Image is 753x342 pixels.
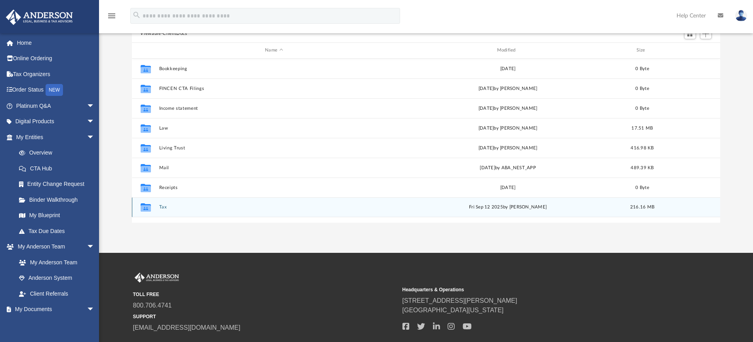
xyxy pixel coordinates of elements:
button: Income statement [159,105,389,111]
button: Switch to Grid View [684,28,696,39]
a: My Anderson Team [11,254,99,270]
a: My Documentsarrow_drop_down [6,302,103,317]
span: 0 Byte [635,86,649,90]
img: Anderson Advisors Platinum Portal [4,10,75,25]
div: [DATE] by [PERSON_NAME] [393,144,623,151]
div: Fri Sep 12 2025 by [PERSON_NAME] [393,204,623,211]
button: Tax [159,204,389,210]
div: Name [158,47,389,54]
a: Tax Organizers [6,66,107,82]
div: [DATE] by ABA_NEST_APP [393,164,623,171]
button: Living Trust [159,145,389,150]
button: Viewable-ClientDocs [140,30,187,37]
div: [DATE] by [PERSON_NAME] [393,124,623,132]
a: Online Ordering [6,51,107,67]
span: 17.51 MB [631,126,653,130]
small: SUPPORT [133,313,397,320]
a: Binder Walkthrough [11,192,107,208]
img: Anderson Advisors Platinum Portal [133,273,181,283]
span: 416.98 KB [631,145,654,150]
div: NEW [46,84,63,96]
div: Size [626,47,658,54]
button: Receipts [159,185,389,190]
button: Law [159,125,389,130]
span: 216.16 MB [630,205,654,209]
a: Digital Productsarrow_drop_down [6,114,107,130]
div: [DATE] by [PERSON_NAME] [393,85,623,92]
a: Order StatusNEW [6,82,107,98]
small: Headquarters & Operations [402,286,666,293]
span: arrow_drop_down [87,114,103,130]
span: 0 Byte [635,185,649,189]
span: 0 Byte [635,106,649,110]
a: My Blueprint [11,208,103,224]
a: [EMAIL_ADDRESS][DOMAIN_NAME] [133,324,240,331]
button: Bookkeeping [159,66,389,71]
button: Add [700,28,712,39]
span: arrow_drop_down [87,129,103,145]
a: menu [107,15,116,21]
button: FINCEN CTA Filings [159,86,389,91]
a: CTA Hub [11,160,107,176]
div: [DATE] by [PERSON_NAME] [393,105,623,112]
a: Anderson System [11,270,103,286]
a: Client Referrals [11,286,103,302]
a: Tax Due Dates [11,223,107,239]
a: Platinum Q&Aarrow_drop_down [6,98,107,114]
a: Home [6,35,107,51]
div: id [661,47,717,54]
div: grid [132,59,721,223]
small: TOLL FREE [133,291,397,298]
div: id [135,47,155,54]
a: Entity Change Request [11,176,107,192]
button: Mail [159,165,389,170]
div: [DATE] [393,65,623,72]
a: My Entitiesarrow_drop_down [6,129,107,145]
a: [GEOGRAPHIC_DATA][US_STATE] [402,307,504,313]
span: arrow_drop_down [87,302,103,318]
a: 800.706.4741 [133,302,172,309]
span: arrow_drop_down [87,239,103,255]
div: Modified [393,47,623,54]
a: My Anderson Teamarrow_drop_down [6,239,103,255]
a: Overview [11,145,107,161]
a: [STREET_ADDRESS][PERSON_NAME] [402,297,517,304]
span: 489.39 KB [631,165,654,170]
span: 0 Byte [635,66,649,71]
div: [DATE] [393,184,623,191]
i: menu [107,11,116,21]
span: arrow_drop_down [87,98,103,114]
img: User Pic [735,10,747,21]
i: search [132,11,141,19]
